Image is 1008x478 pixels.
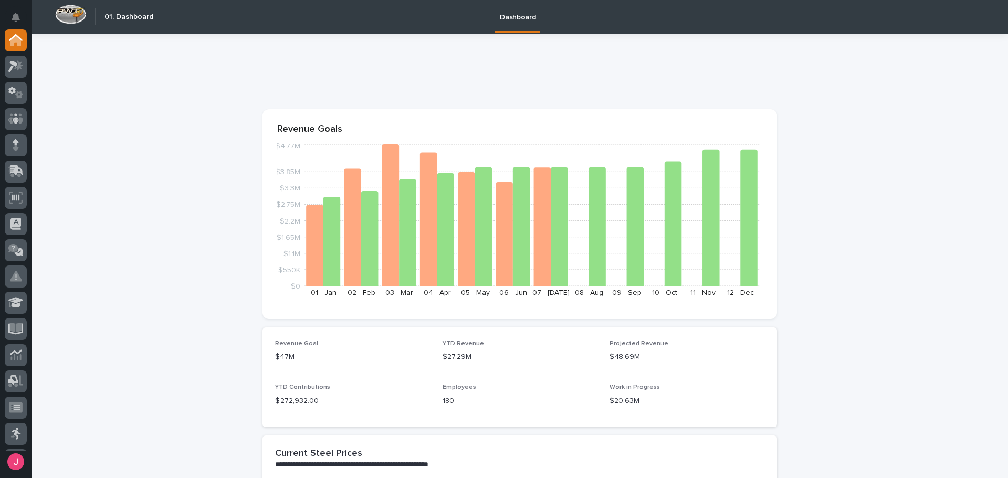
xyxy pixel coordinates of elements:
p: $48.69M [610,352,764,363]
text: 03 - Mar [385,289,413,296]
tspan: $2.2M [280,217,300,225]
tspan: $550K [278,266,300,273]
tspan: $1.1M [283,250,300,257]
span: Projected Revenue [610,341,668,347]
div: Notifications [13,13,27,29]
span: Work in Progress [610,384,660,390]
tspan: $3.85M [276,168,300,176]
text: 01 - Jan [311,289,337,296]
text: 07 - [DATE] [532,289,570,296]
p: 180 [443,396,597,407]
span: YTD Revenue [443,341,484,347]
tspan: $0 [291,283,300,290]
tspan: $1.65M [277,233,300,241]
text: 10 - Oct [652,289,677,296]
button: Notifications [5,6,27,28]
text: 04 - Apr [424,289,451,296]
p: $27.29M [443,352,597,363]
span: YTD Contributions [275,384,330,390]
tspan: $3.3M [280,185,300,192]
p: Revenue Goals [277,124,762,135]
h2: Current Steel Prices [275,448,362,460]
text: 05 - May [461,289,490,296]
p: $20.63M [610,396,764,407]
img: Workspace Logo [55,5,86,24]
text: 09 - Sep [612,289,642,296]
h2: 01. Dashboard [104,13,153,22]
tspan: $2.75M [276,201,300,208]
span: Employees [443,384,476,390]
tspan: $4.77M [276,143,300,150]
text: 12 - Dec [727,289,754,296]
text: 08 - Aug [575,289,603,296]
text: 06 - Jun [499,289,527,296]
text: 11 - Nov [690,289,716,296]
button: users-avatar [5,451,27,473]
p: $ 272,932.00 [275,396,430,407]
span: Revenue Goal [275,341,318,347]
p: $47M [275,352,430,363]
text: 02 - Feb [348,289,375,296]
